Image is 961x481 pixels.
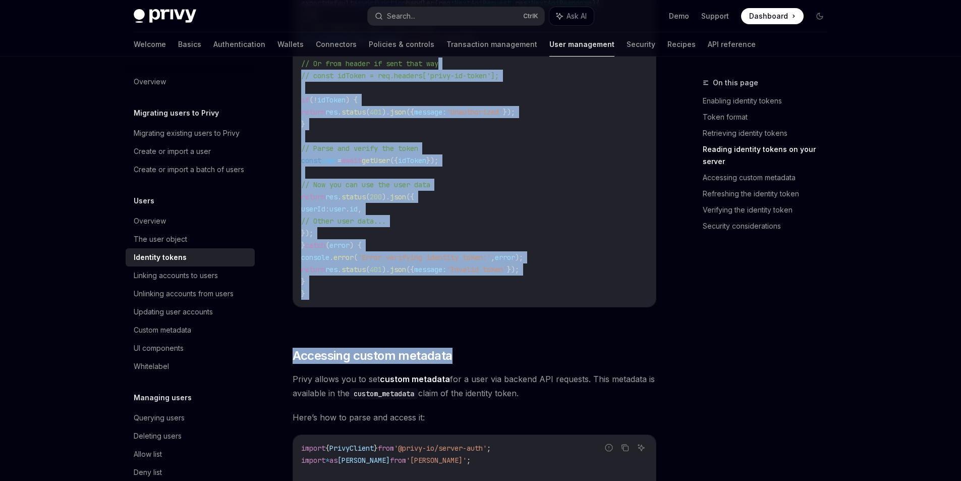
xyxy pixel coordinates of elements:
[354,253,358,262] span: (
[134,145,211,157] div: Create or import a user
[134,251,187,263] div: Identity tokens
[293,372,656,400] span: Privy allows you to set for a user via backend API requests. This metadata is available in the cl...
[134,360,169,372] div: Whitelabel
[301,289,305,298] span: }
[321,156,337,165] span: user
[703,202,836,218] a: Verifying the identity token
[301,241,305,250] span: }
[126,266,255,285] a: Linking accounts to users
[309,95,313,104] span: (
[426,156,438,165] span: });
[126,303,255,321] a: Updating user accounts
[567,11,587,21] span: Ask AI
[368,7,544,25] button: Search...CtrlK
[812,8,828,24] button: Toggle dark mode
[126,285,255,303] a: Unlinking accounts from users
[378,444,394,453] span: from
[337,108,342,117] span: .
[398,156,426,165] span: idToken
[316,32,357,57] a: Connectors
[370,192,382,201] span: 200
[329,456,337,465] span: as
[301,229,313,238] span: });
[178,32,201,57] a: Basics
[342,108,366,117] span: status
[301,180,430,189] span: // Now you can use the user data
[126,248,255,266] a: Identity tokens
[627,32,655,57] a: Security
[549,7,594,25] button: Ask AI
[301,217,386,226] span: // Other user data...
[414,265,446,274] span: message:
[126,409,255,427] a: Querying users
[134,107,219,119] h5: Migrating users to Privy
[390,192,406,201] span: json
[317,95,346,104] span: idToken
[301,444,325,453] span: import
[491,253,495,262] span: ,
[325,108,337,117] span: res
[406,192,414,201] span: ({
[325,265,337,274] span: res
[329,253,333,262] span: .
[703,93,836,109] a: Enabling identity tokens
[134,233,187,245] div: The user object
[329,444,374,453] span: PrivyClient
[313,95,317,104] span: !
[523,12,538,20] span: Ctrl K
[301,156,321,165] span: const
[325,241,329,250] span: (
[126,427,255,445] a: Deleting users
[134,324,191,336] div: Custom metadata
[503,108,515,117] span: });
[487,444,491,453] span: ;
[134,195,154,207] h5: Users
[134,448,162,460] div: Allow list
[342,192,366,201] span: status
[515,253,523,262] span: );
[305,241,325,250] span: catch
[134,342,184,354] div: UI components
[374,444,378,453] span: }
[301,108,325,117] span: return
[390,156,398,165] span: ({
[301,95,309,104] span: if
[301,192,325,201] span: return
[337,156,342,165] span: =
[301,253,329,262] span: console
[325,444,329,453] span: {
[703,141,836,170] a: Reading identity tokens on your server
[134,215,166,227] div: Overview
[350,241,362,250] span: ) {
[134,9,196,23] img: dark logo
[126,230,255,248] a: The user object
[301,204,329,213] span: userId:
[708,32,756,57] a: API reference
[301,120,305,129] span: }
[703,125,836,141] a: Retrieving identity tokens
[467,456,471,465] span: ;
[669,11,689,21] a: Demo
[495,253,515,262] span: error
[126,339,255,357] a: UI components
[370,265,382,274] span: 401
[293,410,656,424] span: Here’s how to parse and access it:
[701,11,729,21] a: Support
[126,321,255,339] a: Custom metadata
[362,156,390,165] span: getUser
[406,456,467,465] span: '[PERSON_NAME]'
[329,204,346,213] span: user
[358,204,362,213] span: ,
[387,10,415,22] div: Search...
[382,108,390,117] span: ).
[618,441,632,454] button: Copy the contents from the code block
[446,265,507,274] span: 'Invalid token'
[329,241,350,250] span: error
[337,456,390,465] span: [PERSON_NAME]
[446,32,537,57] a: Transaction management
[346,95,358,104] span: ) {
[406,108,414,117] span: ({
[134,288,234,300] div: Unlinking accounts from users
[134,32,166,57] a: Welcome
[134,392,192,404] h5: Managing users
